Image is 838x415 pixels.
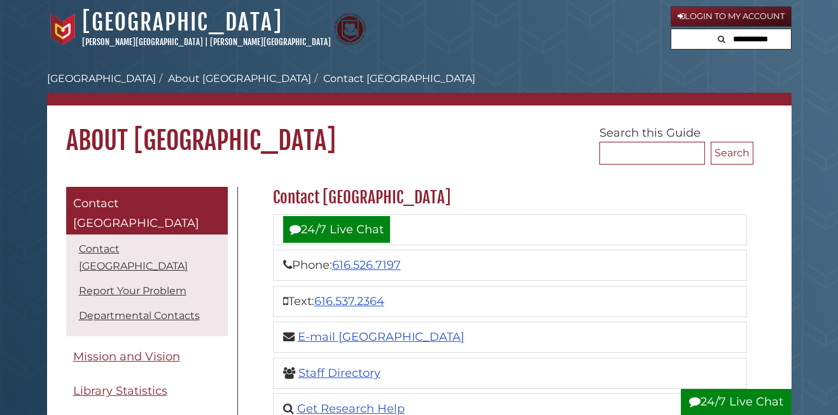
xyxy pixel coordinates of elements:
[311,71,475,86] li: Contact [GEOGRAPHIC_DATA]
[273,286,747,317] li: Text:
[283,216,390,243] a: 24/7 Live Chat
[205,37,208,47] span: |
[79,285,186,297] a: Report Your Problem
[714,29,729,46] button: Search
[298,366,381,380] a: Staff Directory
[718,35,725,43] i: Search
[47,13,79,45] img: Calvin University
[681,389,792,415] button: 24/7 Live Chat
[210,37,331,47] a: [PERSON_NAME][GEOGRAPHIC_DATA]
[47,72,156,85] a: [GEOGRAPHIC_DATA]
[82,8,283,36] a: [GEOGRAPHIC_DATA]
[711,142,753,165] button: Search
[47,71,792,105] nav: breadcrumb
[47,105,792,156] h1: About [GEOGRAPHIC_DATA]
[66,187,228,235] a: Contact [GEOGRAPHIC_DATA]
[168,72,311,85] a: About [GEOGRAPHIC_DATA]
[671,6,792,27] a: Login to My Account
[334,13,366,45] img: Calvin Theological Seminary
[73,196,199,231] span: Contact [GEOGRAPHIC_DATA]
[79,310,200,322] a: Departmental Contacts
[82,37,203,47] a: [PERSON_NAME][GEOGRAPHIC_DATA]
[73,384,167,398] span: Library Statistics
[332,258,401,272] a: 616.526.7197
[79,243,188,272] a: Contact [GEOGRAPHIC_DATA]
[298,330,464,344] a: E-mail [GEOGRAPHIC_DATA]
[267,187,753,208] h2: Contact [GEOGRAPHIC_DATA]
[66,343,228,371] a: Mission and Vision
[73,350,180,364] span: Mission and Vision
[66,377,228,405] a: Library Statistics
[314,294,384,308] a: 616.537.2364
[273,250,747,281] li: Phone:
